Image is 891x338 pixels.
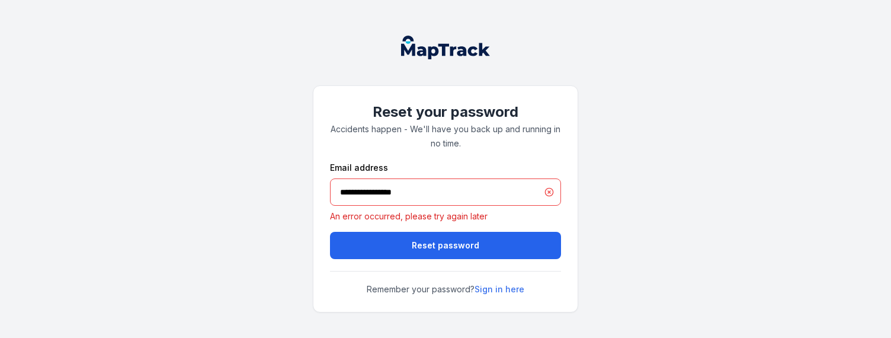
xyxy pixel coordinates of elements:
a: Sign in here [475,283,524,295]
h1: Reset your password [330,103,561,122]
p: An error occurred, please try again later [330,211,561,222]
span: Remember your password? [330,283,561,295]
nav: Global [382,36,509,59]
button: Reset password [330,232,561,259]
span: Accidents happen - We'll have you back up and running in no time. [331,124,560,148]
label: Email address [330,162,388,174]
